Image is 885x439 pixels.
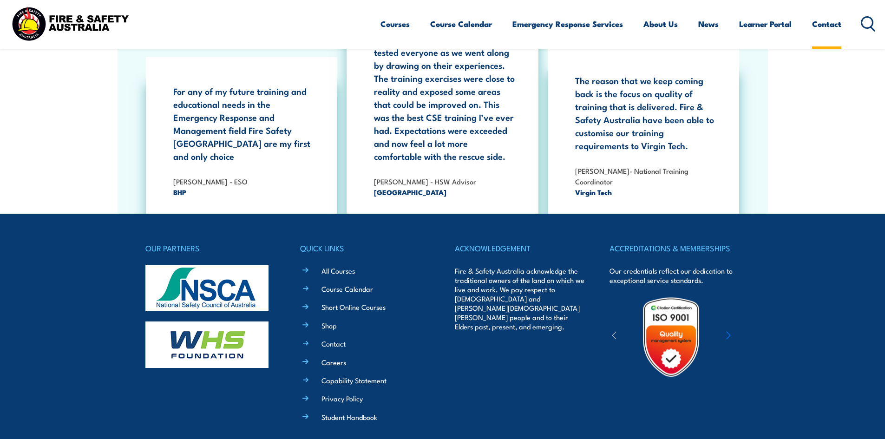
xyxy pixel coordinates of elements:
[455,266,585,331] p: Fire & Safety Australia acknowledge the traditional owners of the land on which we live and work....
[575,165,688,186] strong: [PERSON_NAME]- National Training Coordinator
[575,187,716,197] span: Virgin Tech
[300,242,430,255] h4: QUICK LINKS
[455,242,585,255] h4: ACKNOWLEDGEMENT
[374,187,515,197] span: [GEOGRAPHIC_DATA]
[321,412,377,422] a: Student Handbook
[145,265,269,311] img: nsca-logo-footer
[610,266,740,285] p: Our credentials reflect our dedication to exceptional service standards.
[321,284,373,294] a: Course Calendar
[712,321,793,353] img: ewpa-logo
[643,12,678,36] a: About Us
[739,12,792,36] a: Learner Portal
[321,302,386,312] a: Short Online Courses
[380,12,410,36] a: Courses
[575,74,716,152] p: The reason that we keep coming back is the focus on quality of training that is delivered. Fire &...
[321,321,337,330] a: Shop
[321,339,346,348] a: Contact
[321,266,355,275] a: All Courses
[145,242,275,255] h4: OUR PARTNERS
[610,242,740,255] h4: ACCREDITATIONS & MEMBERSHIPS
[321,375,387,385] a: Capability Statement
[430,12,492,36] a: Course Calendar
[321,393,363,403] a: Privacy Policy
[812,12,841,36] a: Contact
[374,33,515,163] p: The trainers were great and really tested everyone as we went along by drawing on their experienc...
[173,85,315,163] p: For any of my future training and educational needs in the Emergency Response and Management fiel...
[173,176,248,186] strong: [PERSON_NAME] - ESO
[512,12,623,36] a: Emergency Response Services
[173,187,315,197] span: BHP
[374,176,476,186] strong: [PERSON_NAME] - HSW Advisor
[145,321,269,368] img: whs-logo-footer
[321,357,346,367] a: Careers
[698,12,719,36] a: News
[630,296,712,378] img: Untitled design (19)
